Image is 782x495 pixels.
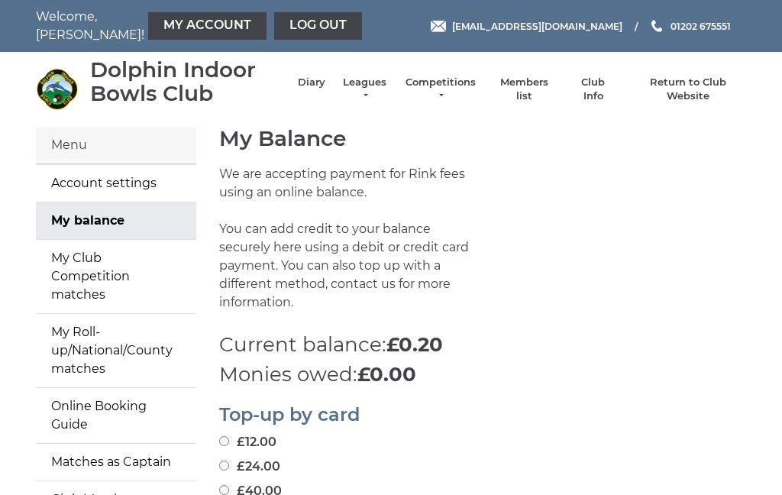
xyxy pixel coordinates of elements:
a: Competitions [404,76,477,103]
p: Current balance: [219,330,746,360]
img: Email [431,21,446,32]
a: Online Booking Guide [36,388,196,443]
input: £40.00 [219,485,229,495]
span: [EMAIL_ADDRESS][DOMAIN_NAME] [452,20,622,31]
a: Account settings [36,165,196,202]
a: Log out [274,12,362,40]
nav: Welcome, [PERSON_NAME]! [36,8,318,44]
a: My Club Competition matches [36,240,196,313]
strong: £0.20 [386,332,443,357]
a: My balance [36,202,196,239]
a: Matches as Captain [36,444,196,480]
label: £12.00 [219,433,276,451]
a: Diary [298,76,325,89]
a: My Account [148,12,267,40]
a: Leagues [341,76,389,103]
p: We are accepting payment for Rink fees using an online balance. You can add credit to your balanc... [219,165,471,330]
p: Monies owed: [219,360,746,390]
a: Phone us 01202 675551 [649,19,731,34]
a: Members list [492,76,555,103]
input: £12.00 [219,436,229,446]
img: Dolphin Indoor Bowls Club [36,68,78,110]
div: Dolphin Indoor Bowls Club [90,58,283,105]
a: Club Info [571,76,616,103]
strong: £0.00 [357,362,416,387]
input: £24.00 [219,461,229,471]
label: £24.00 [219,458,280,476]
h2: Top-up by card [219,405,746,425]
span: 01202 675551 [671,20,731,31]
a: My Roll-up/National/County matches [36,314,196,387]
a: Email [EMAIL_ADDRESS][DOMAIN_NAME] [431,19,622,34]
h1: My Balance [219,127,746,150]
a: Return to Club Website [631,76,746,103]
img: Phone us [651,20,662,32]
div: Menu [36,127,196,164]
